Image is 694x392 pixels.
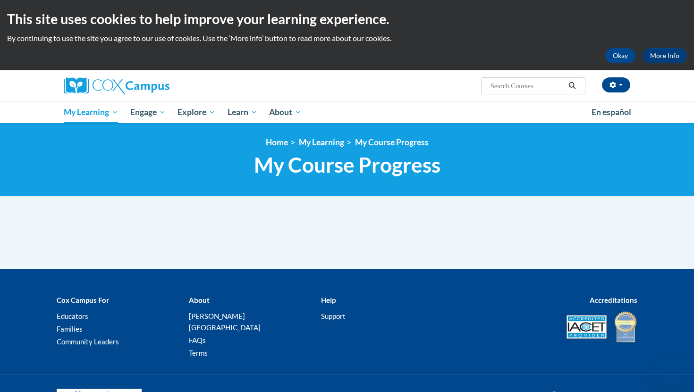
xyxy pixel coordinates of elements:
[592,107,631,117] span: En español
[490,80,565,92] input: Search Courses
[656,354,686,384] iframe: Button to launch messaging window
[57,296,109,304] b: Cox Campus For
[254,152,440,177] span: My Course Progress
[57,337,119,346] a: Community Leaders
[189,349,208,357] a: Terms
[321,312,346,320] a: Support
[567,315,607,339] img: Accredited IACET® Provider
[590,296,637,304] b: Accreditations
[643,48,687,63] a: More Info
[565,80,579,92] button: Search
[57,325,83,333] a: Families
[64,77,169,94] img: Cox Campus
[321,296,336,304] b: Help
[189,336,206,344] a: FAQs
[266,137,288,147] a: Home
[171,101,221,123] a: Explore
[299,137,344,147] a: My Learning
[189,312,261,332] a: [PERSON_NAME][GEOGRAPHIC_DATA]
[64,77,243,94] a: Cox Campus
[57,312,88,320] a: Educators
[124,101,172,123] a: Engage
[50,101,644,123] div: Main menu
[178,107,215,118] span: Explore
[585,102,637,122] a: En español
[58,101,124,123] a: My Learning
[7,33,687,43] p: By continuing to use the site you agree to our use of cookies. Use the ‘More info’ button to read...
[614,310,637,343] img: IDA® Accredited
[64,107,118,118] span: My Learning
[355,137,429,147] a: My Course Progress
[605,48,635,63] button: Okay
[269,107,301,118] span: About
[263,101,308,123] a: About
[602,77,630,92] button: Account Settings
[130,107,166,118] span: Engage
[189,296,210,304] b: About
[7,9,687,28] h2: This site uses cookies to help improve your learning experience.
[221,101,263,123] a: Learn
[228,107,257,118] span: Learn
